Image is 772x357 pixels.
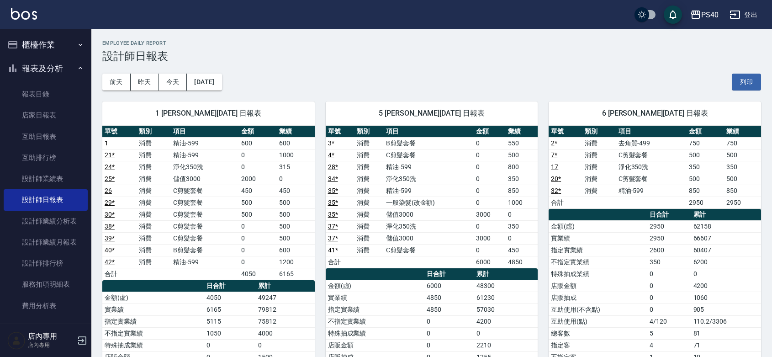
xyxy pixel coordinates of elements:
td: 店販金額 [549,280,647,292]
td: 消費 [582,161,616,173]
td: C剪髮套餐 [171,220,239,232]
td: 0 [424,315,475,327]
td: 500 [687,173,724,185]
td: 79812 [256,304,314,315]
td: 特殊抽成業績 [326,327,424,339]
table: a dense table [549,126,761,209]
th: 累計 [256,280,314,292]
td: 0 [424,327,475,339]
td: 0 [277,173,315,185]
td: 6200 [691,256,761,268]
td: 消費 [354,232,384,244]
td: 0 [474,220,506,232]
td: 指定實業績 [549,244,647,256]
a: 設計師業績分析表 [4,211,88,232]
td: 合計 [102,268,137,280]
td: 2950 [647,232,691,244]
td: 1200 [277,256,315,268]
td: 消費 [582,173,616,185]
td: 特殊抽成業績 [549,268,647,280]
th: 類別 [137,126,171,138]
td: 儲值3000 [384,208,474,220]
td: 6000 [424,280,475,292]
td: 500 [724,173,761,185]
td: 金額(虛) [326,280,424,292]
td: 特殊抽成業績 [102,339,204,351]
td: 500 [277,197,315,208]
button: 昨天 [131,74,159,91]
td: 消費 [137,244,171,256]
p: 店內專用 [28,341,74,349]
td: 0 [506,232,538,244]
td: 1000 [277,149,315,161]
td: 4850 [424,292,475,304]
td: 店販抽成 [549,292,647,304]
table: a dense table [102,126,315,280]
td: C剪髮套餐 [616,149,687,161]
th: 業績 [506,126,538,138]
th: 項目 [616,126,687,138]
td: 0 [474,173,506,185]
td: 互助使用(點) [549,315,647,327]
td: C剪髮套餐 [171,208,239,220]
td: 消費 [137,208,171,220]
h3: 設計師日報表 [102,50,761,63]
td: B剪髮套餐 [171,244,239,256]
td: C剪髮套餐 [384,244,474,256]
th: 金額 [474,126,506,138]
td: 消費 [137,232,171,244]
td: 5 [647,327,691,339]
td: 450 [239,185,277,197]
td: 62158 [691,220,761,232]
div: PS40 [701,9,719,21]
td: 金額(虛) [549,220,647,232]
button: 今天 [159,74,187,91]
td: 消費 [354,185,384,197]
td: 0 [239,149,277,161]
td: 4 [647,339,691,351]
td: 350 [647,256,691,268]
td: 精油-599 [616,185,687,197]
a: 報表目錄 [4,84,88,105]
td: 精油-599 [171,137,239,149]
button: 客戶管理 [4,320,88,344]
td: 一般染髮(改金額) [384,197,474,208]
td: 消費 [354,208,384,220]
td: 0 [647,268,691,280]
img: Logo [11,8,37,20]
td: 1060 [691,292,761,304]
td: 5115 [204,315,256,327]
td: 消費 [137,185,171,197]
td: 6165 [204,304,256,315]
td: 合計 [326,256,355,268]
h2: Employee Daily Report [102,40,761,46]
td: 550 [506,137,538,149]
td: 600 [239,137,277,149]
td: 消費 [137,173,171,185]
td: 850 [506,185,538,197]
td: 指定實業績 [102,315,204,327]
td: 精油-599 [171,149,239,161]
td: 消費 [354,161,384,173]
td: 4200 [474,315,538,327]
td: 0 [424,339,475,351]
td: 0 [474,185,506,197]
th: 日合計 [204,280,256,292]
td: 2000 [239,173,277,185]
th: 累計 [691,209,761,221]
td: 消費 [137,197,171,208]
td: 60407 [691,244,761,256]
a: 設計師排行榜 [4,253,88,274]
td: 實業績 [326,292,424,304]
td: 500 [239,197,277,208]
td: 4050 [204,292,256,304]
a: 互助日報表 [4,126,88,147]
td: 500 [277,220,315,232]
td: 消費 [137,220,171,232]
td: 2950 [647,220,691,232]
td: 500 [277,208,315,220]
button: 登出 [726,6,761,23]
td: 600 [277,244,315,256]
td: 不指定實業績 [549,256,647,268]
th: 項目 [384,126,474,138]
